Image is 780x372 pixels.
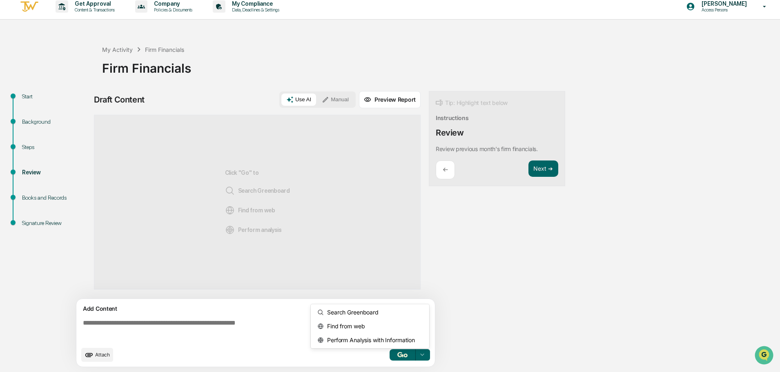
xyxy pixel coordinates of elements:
[16,118,51,127] span: Data Lookup
[695,0,751,7] p: [PERSON_NAME]
[397,352,407,357] img: Go
[22,168,89,177] div: Review
[22,219,89,227] div: Signature Review
[145,46,184,53] div: Firm Financials
[102,46,133,53] div: My Activity
[81,138,99,145] span: Pylon
[225,225,282,235] span: Perform analysis
[67,103,101,111] span: Attestations
[8,17,149,30] p: How can we help?
[81,304,430,314] div: Add Content
[324,306,379,319] span: Search Greenboard
[436,128,464,138] div: Review
[58,138,99,145] a: Powered byPylon
[225,7,283,13] p: Data, Deadlines & Settings
[59,104,66,110] div: 🗄️
[16,103,53,111] span: Preclearance
[359,91,421,108] button: Preview Report
[528,160,558,177] button: Next ➔
[225,205,275,215] span: Find from web
[28,71,103,77] div: We're available if you need us!
[8,104,15,110] div: 🖐️
[225,128,290,276] div: Click "Go" to
[8,62,23,77] img: 1746055101610-c473b297-6a78-478c-a979-82029cc54cd1
[225,186,290,196] span: Search Greenboard
[390,349,416,361] button: Go
[754,345,776,367] iframe: Open customer support
[317,94,354,106] button: Manual
[695,7,751,13] p: Access Persons
[443,166,448,174] p: ←
[225,186,235,196] img: Search
[56,100,105,114] a: 🗄️Attestations
[281,94,316,106] button: Use AI
[94,95,145,105] div: Draft Content
[22,194,89,202] div: Books and Records
[436,145,538,152] p: Review previous month's firm financials.
[317,337,324,343] img: ChartPolar
[436,114,469,121] div: Instructions
[147,0,196,7] p: Company
[68,7,119,13] p: Content & Transactions
[5,100,56,114] a: 🖐️Preclearance
[324,320,365,333] span: Find from web
[225,205,235,215] img: Web
[21,37,135,46] input: Clear
[317,323,324,330] img: GlobeSimple
[317,309,324,316] img: MagnifyingGlass
[8,119,15,126] div: 🔎
[5,115,55,130] a: 🔎Data Lookup
[81,348,113,362] button: upload document
[22,118,89,126] div: Background
[95,352,110,358] span: Attach
[68,0,119,7] p: Get Approval
[102,54,776,76] div: Firm Financials
[147,7,196,13] p: Policies & Documents
[225,0,283,7] p: My Compliance
[22,92,89,101] div: Start
[139,65,149,75] button: Start new chat
[28,62,134,71] div: Start new chat
[324,334,415,347] span: Perform Analysis with Information
[225,225,235,235] img: Analysis
[436,98,508,108] div: Tip: Highlight text below
[22,143,89,151] div: Steps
